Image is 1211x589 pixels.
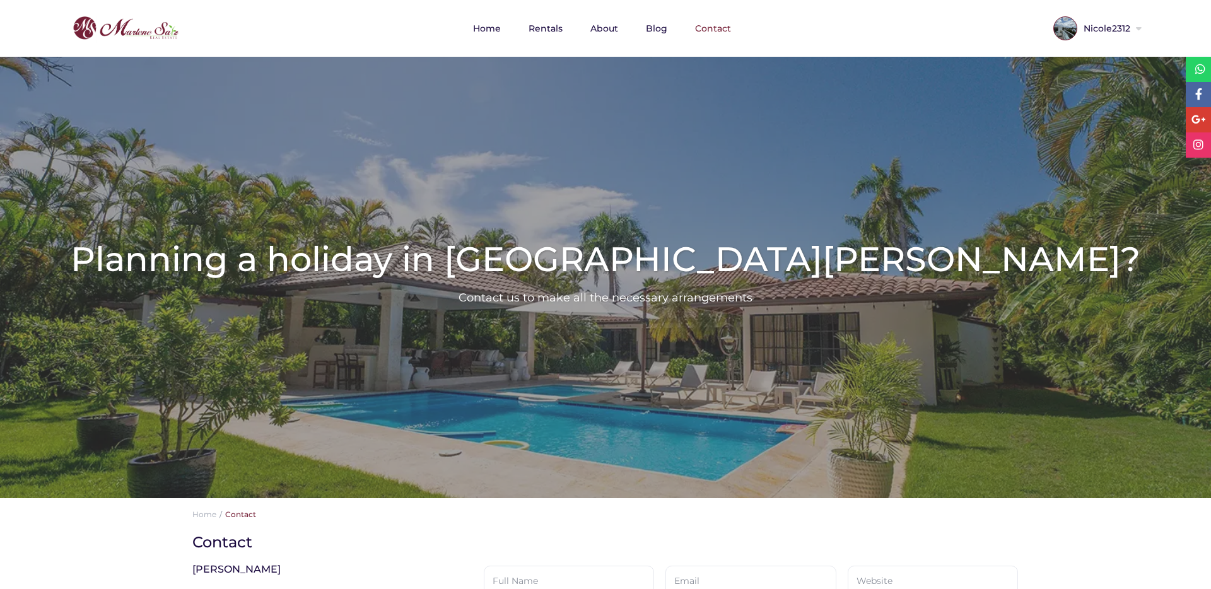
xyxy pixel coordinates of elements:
a: Home [192,510,216,519]
span: Nicole2312 [1077,24,1133,33]
img: logo [69,13,182,44]
li: Contact [216,510,256,519]
h3: [PERSON_NAME] [192,563,281,576]
h1: Contact [192,532,1009,552]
